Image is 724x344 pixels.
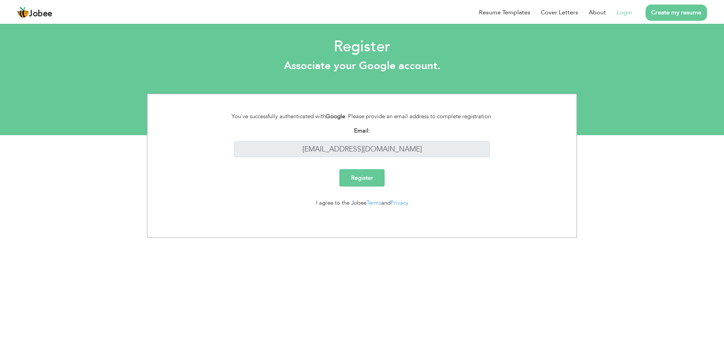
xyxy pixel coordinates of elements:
[17,6,52,19] a: Jobee
[354,127,370,134] strong: Email:
[391,199,408,207] a: Privacy
[541,8,578,17] a: Cover Letters
[617,8,632,17] a: Login
[646,5,707,21] a: Create my resume
[479,8,530,17] a: Resume Templates
[6,37,718,57] h2: Register
[17,6,29,19] img: jobee.io
[223,112,502,121] div: You've successfully authenticated with . Please provide an email address to complete registration.
[223,199,502,207] div: I agree to the Jobee and
[234,141,490,157] input: Enter your email address
[339,169,385,187] input: Register
[29,10,52,18] span: Jobee
[589,8,606,17] a: About
[326,113,345,120] strong: Google
[367,199,381,207] a: Terms
[6,60,718,73] h3: Associate your Google account.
